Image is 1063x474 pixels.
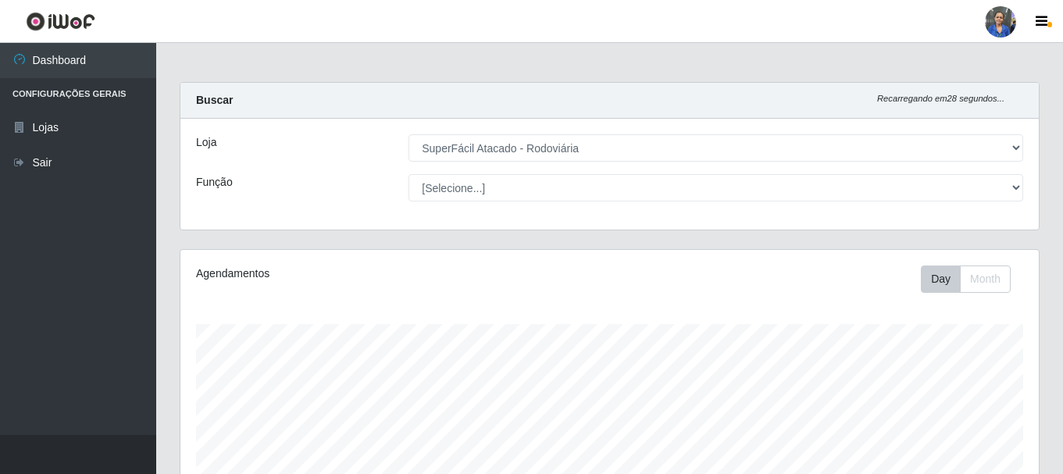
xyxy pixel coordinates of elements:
strong: Buscar [196,94,233,106]
div: First group [921,266,1011,293]
img: CoreUI Logo [26,12,95,31]
button: Day [921,266,961,293]
i: Recarregando em 28 segundos... [877,94,1004,103]
div: Toolbar with button groups [921,266,1023,293]
label: Loja [196,134,216,151]
label: Função [196,174,233,191]
div: Agendamentos [196,266,527,282]
button: Month [960,266,1011,293]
